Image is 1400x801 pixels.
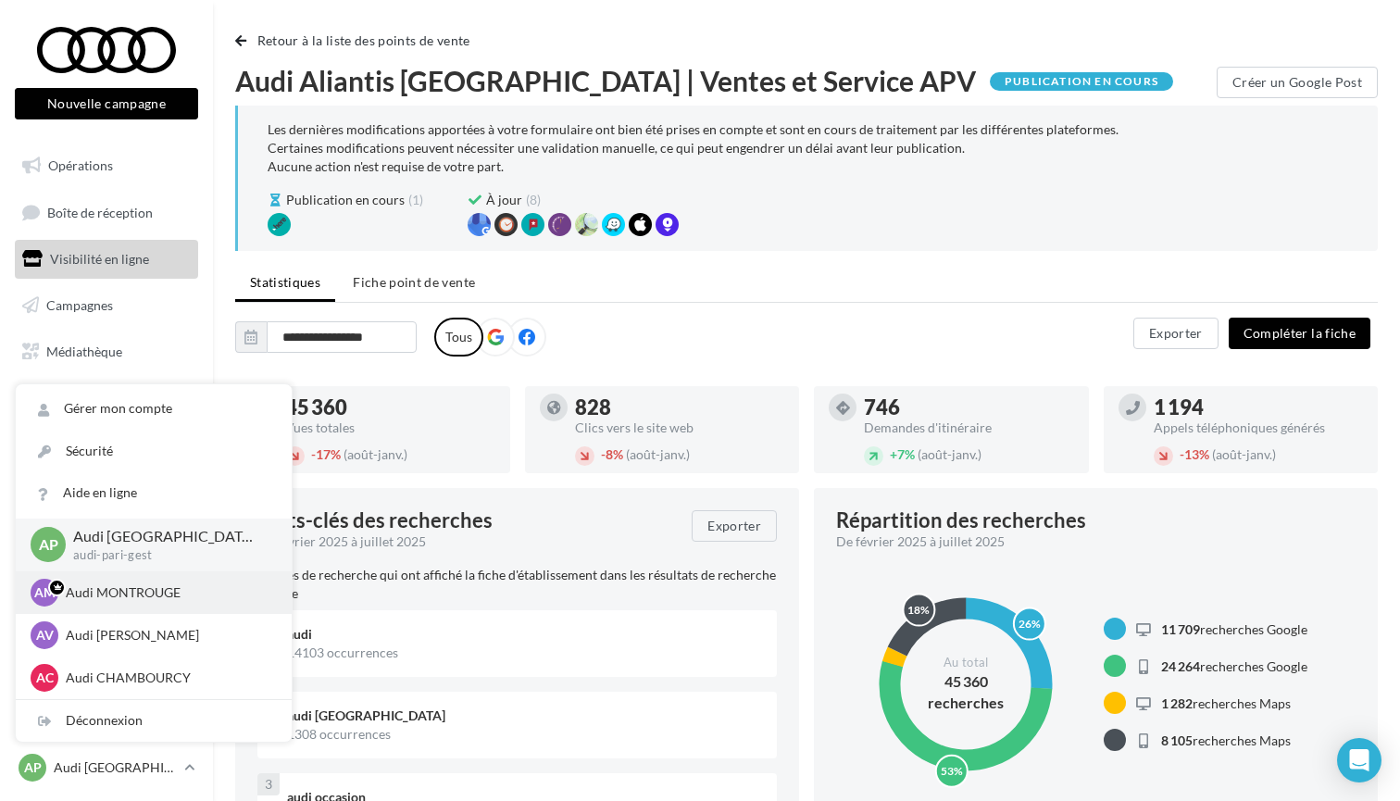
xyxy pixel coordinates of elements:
[601,446,623,462] span: 8%
[24,758,42,777] span: AP
[434,318,483,357] label: Tous
[575,421,785,434] div: Clics vers le site web
[1161,621,1307,637] span: recherches Google
[626,446,690,462] span: (août-janv.)
[16,472,292,514] a: Aide en ligne
[257,773,280,795] div: 3
[287,707,762,725] div: audi [GEOGRAPHIC_DATA]
[268,120,1348,176] div: Les dernières modifications apportées à votre formulaire ont bien été prises en compte et sont en...
[11,240,202,279] a: Visibilité en ligne
[1180,446,1209,462] span: 13%
[47,204,153,219] span: Boîte de réception
[66,626,269,645] p: Audi [PERSON_NAME]
[1161,621,1200,637] span: 11 709
[1217,67,1378,98] button: Créer un Google Post
[39,534,58,556] span: AP
[1154,397,1364,418] div: 1 194
[73,547,262,564] p: audi-pari-gest
[48,157,113,173] span: Opérations
[692,510,777,542] button: Exporter
[864,421,1074,434] div: Demandes d'itinéraire
[1212,446,1276,462] span: (août-janv.)
[235,67,976,94] span: Audi Aliantis [GEOGRAPHIC_DATA] | Ventes et Service APV
[1161,658,1200,674] span: 24 264
[11,193,202,232] a: Boîte de réception
[257,566,777,603] p: Termes de recherche qui ont affiché la fiche d'établissement dans les résultats de recherche Google
[1161,732,1193,748] span: 8 105
[1154,421,1364,434] div: Appels téléphoniques générés
[36,626,54,645] span: AV
[353,274,475,290] span: Fiche point de vente
[1161,695,1193,711] span: 1 282
[575,397,785,418] div: 828
[287,725,762,744] div: 1308 occurrences
[526,191,541,209] span: (8)
[1229,318,1370,349] button: Compléter la fiche
[285,421,495,434] div: Vues totales
[286,191,405,209] span: Publication en cours
[1161,658,1307,674] span: recherches Google
[1180,446,1184,462] span: -
[15,88,198,119] button: Nouvelle campagne
[11,332,202,371] a: Médiathèque
[601,446,606,462] span: -
[16,700,292,742] div: Déconnexion
[890,446,915,462] span: 7%
[34,583,56,602] span: AM
[50,251,149,267] span: Visibilité en ligne
[11,146,202,185] a: Opérations
[36,669,54,687] span: AC
[1161,695,1291,711] span: recherches Maps
[890,446,897,462] span: +
[46,297,113,313] span: Campagnes
[66,583,269,602] p: Audi MONTROUGE
[864,397,1074,418] div: 746
[344,446,407,462] span: (août-janv.)
[486,191,522,209] span: À jour
[836,510,1086,531] div: Répartition des recherches
[287,625,762,644] div: audi
[16,431,292,472] a: Sécurité
[257,510,493,531] span: Mots-clés des recherches
[1161,732,1291,748] span: recherches Maps
[235,30,478,52] button: Retour à la liste des points de vente
[1337,738,1381,782] div: Open Intercom Messenger
[257,32,470,48] span: Retour à la liste des points de vente
[54,758,177,777] p: Audi [GEOGRAPHIC_DATA] 15
[16,388,292,430] a: Gérer mon compte
[311,446,316,462] span: -
[408,191,423,209] span: (1)
[836,532,1341,551] div: De février 2025 à juillet 2025
[66,669,269,687] p: Audi CHAMBOURCY
[285,397,495,418] div: 45 360
[287,644,762,662] div: 14103 occurrences
[918,446,981,462] span: (août-janv.)
[73,526,262,547] p: Audi [GEOGRAPHIC_DATA] 15
[11,286,202,325] a: Campagnes
[1221,324,1378,340] a: Compléter la fiche
[1133,318,1219,349] button: Exporter
[311,446,341,462] span: 17%
[46,343,122,358] span: Médiathèque
[257,532,677,551] div: De février 2025 à juillet 2025
[990,72,1173,91] div: Publication en cours
[15,750,198,785] a: AP Audi [GEOGRAPHIC_DATA] 15
[11,378,202,432] a: PLV et print personnalisable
